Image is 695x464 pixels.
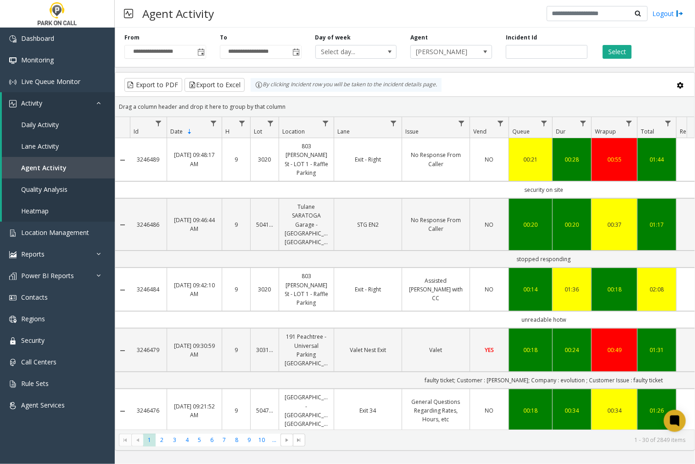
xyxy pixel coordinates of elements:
label: Agent [410,34,428,42]
label: To [220,34,227,42]
a: NO [476,406,503,415]
a: [DATE] 09:21:52 AM [173,402,216,419]
span: Page 5 [193,434,206,446]
a: Tulane SARATOGA Garage - [GEOGRAPHIC_DATA] [GEOGRAPHIC_DATA] [285,202,328,246]
a: [DATE] 09:30:59 AM [173,341,216,359]
a: Collapse Details [115,157,130,164]
a: 01:26 [643,406,671,415]
a: Heatmap [2,200,115,222]
label: From [124,34,140,42]
a: 191 Peachtree - Universal Parking [GEOGRAPHIC_DATA] [285,332,328,368]
img: 'icon' [9,273,17,280]
span: Agent Services [21,401,65,409]
span: Queue [512,128,530,135]
a: YES [476,346,503,354]
span: Wrapup [595,128,616,135]
span: Contacts [21,293,48,302]
a: 00:49 [597,346,632,354]
a: Lot Filter Menu [264,117,277,129]
a: Id Filter Menu [152,117,165,129]
div: By clicking Incident row you will be taken to the incident details page. [251,78,442,92]
span: Go to the last page [296,436,303,444]
span: NO [485,156,494,163]
img: 'icon' [9,359,17,366]
a: STG EN2 [340,220,396,229]
span: Rule Sets [21,379,49,388]
span: Id [134,128,139,135]
a: [DATE] 09:42:10 AM [173,281,216,298]
img: 'icon' [9,380,17,388]
a: Lane Activity [2,135,115,157]
span: Total [641,128,654,135]
span: Security [21,336,45,345]
a: Exit 34 [340,406,396,415]
a: Exit - Right [340,285,396,294]
a: NO [476,220,503,229]
div: 00:18 [515,346,547,354]
span: Page 3 [168,434,181,446]
a: 00:34 [597,406,632,415]
a: 00:55 [597,155,632,164]
a: 3246476 [135,406,161,415]
span: Daily Activity [21,120,59,129]
a: 02:08 [643,285,671,294]
a: 01:36 [558,285,586,294]
img: 'icon' [9,251,17,258]
a: 3246486 [135,220,161,229]
img: 'icon' [9,100,17,107]
div: 00:20 [515,220,547,229]
div: 01:17 [643,220,671,229]
span: Date [170,128,183,135]
span: Select day... [316,45,381,58]
a: No Response From Caller [408,151,464,168]
a: Collapse Details [115,221,130,229]
span: Page 4 [181,434,193,446]
span: Page 9 [243,434,255,446]
span: Go to the next page [283,436,291,444]
a: Queue Filter Menu [538,117,550,129]
span: Page 1 [143,434,156,446]
label: Day of week [315,34,351,42]
span: YES [485,346,494,354]
a: 504704 [256,406,273,415]
span: [PERSON_NAME] [411,45,476,58]
a: Total Filter Menu [662,117,674,129]
span: Toggle popup [291,45,301,58]
span: Toggle popup [196,45,206,58]
label: Incident Id [506,34,537,42]
a: 3246484 [135,285,161,294]
a: Assisted [PERSON_NAME] with CC [408,276,464,303]
span: Page 6 [206,434,218,446]
span: Activity [21,99,42,107]
a: Agent Activity [2,157,115,179]
a: 01:44 [643,155,671,164]
img: 'icon' [9,57,17,64]
a: 00:14 [515,285,547,294]
a: 9 [228,285,245,294]
img: 'icon' [9,35,17,43]
span: Page 8 [230,434,243,446]
a: 303191 [256,346,273,354]
span: Location [282,128,305,135]
a: 00:28 [558,155,586,164]
span: Lane Activity [21,142,59,151]
span: Call Centers [21,358,56,366]
span: H [225,128,230,135]
div: 00:18 [597,285,632,294]
span: Monitoring [21,56,54,64]
a: General Questions Regarding Rates, Hours, etc [408,397,464,424]
a: 803 [PERSON_NAME] St - LOT 1 - Raffle Parking [285,272,328,307]
a: 3020 [256,155,273,164]
span: Page 10 [256,434,268,446]
span: Power BI Reports [21,271,74,280]
kendo-pager-info: 1 - 30 of 2849 items [311,436,685,444]
a: 00:20 [558,220,586,229]
a: Daily Activity [2,114,115,135]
